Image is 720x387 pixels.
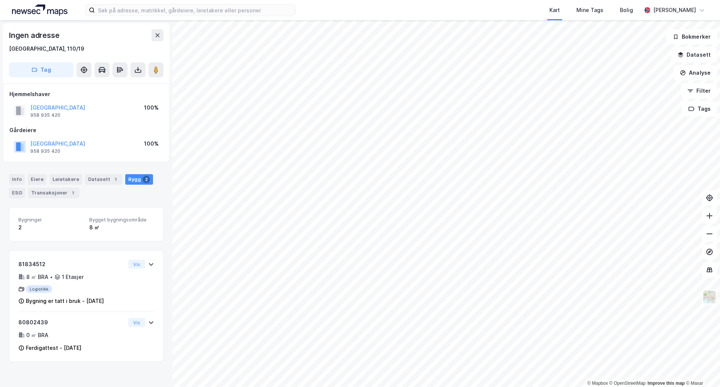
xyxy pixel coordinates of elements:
[702,290,717,304] img: Z
[18,223,83,232] div: 2
[89,217,154,223] span: Bygget bygningsområde
[648,381,685,386] a: Improve this map
[9,126,163,135] div: Gårdeiere
[18,318,125,327] div: 80802439
[666,29,717,44] button: Bokmerker
[26,331,48,340] div: 0 ㎡ BRA
[26,343,81,352] div: Ferdigattest - [DATE]
[653,6,696,15] div: [PERSON_NAME]
[671,47,717,62] button: Datasett
[9,174,25,185] div: Info
[125,174,153,185] div: Bygg
[673,65,717,80] button: Analyse
[50,274,53,280] div: •
[9,29,61,41] div: Ingen adresse
[609,381,646,386] a: OpenStreetMap
[682,351,720,387] iframe: Chat Widget
[49,174,82,185] div: Leietakere
[30,112,60,118] div: 958 935 420
[30,148,60,154] div: 958 935 420
[95,5,295,16] input: Søk på adresse, matrikkel, gårdeiere, leietakere eller personer
[28,188,79,198] div: Transaksjoner
[9,188,25,198] div: ESG
[142,176,150,183] div: 2
[26,297,104,306] div: Bygning er tatt i bruk - [DATE]
[587,381,608,386] a: Mapbox
[682,101,717,116] button: Tags
[62,273,84,282] div: 1 Etasjer
[69,189,76,197] div: 1
[682,351,720,387] div: Kontrollprogram for chat
[128,318,145,327] button: Vis
[9,62,73,77] button: Tag
[576,6,603,15] div: Mine Tags
[144,103,159,112] div: 100%
[549,6,560,15] div: Kart
[112,176,119,183] div: 1
[26,273,48,282] div: 8 ㎡ BRA
[85,174,122,185] div: Datasett
[144,139,159,148] div: 100%
[18,217,83,223] span: Bygninger
[128,260,145,269] button: Vis
[18,260,125,269] div: 81834512
[9,90,163,99] div: Hjemmelshaver
[12,5,67,16] img: logo.a4113a55bc3d86da70a041830d287a7e.svg
[89,223,154,232] div: 8 ㎡
[9,44,84,53] div: [GEOGRAPHIC_DATA], 110/19
[681,83,717,98] button: Filter
[28,174,46,185] div: Eiere
[620,6,633,15] div: Bolig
